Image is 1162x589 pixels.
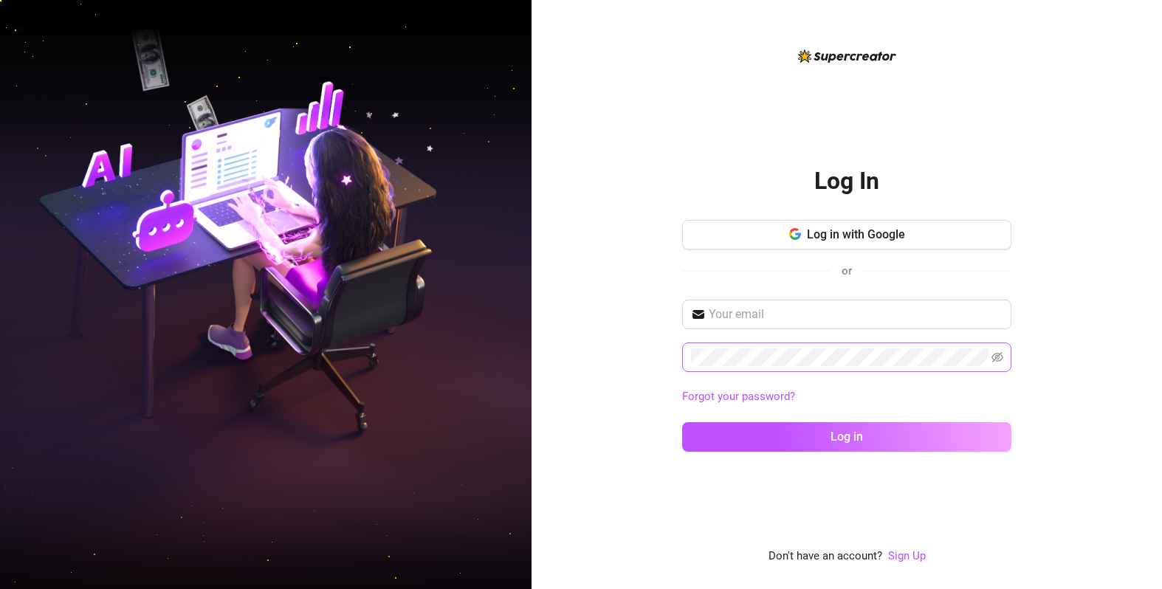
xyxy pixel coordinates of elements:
[682,388,1011,406] a: Forgot your password?
[888,548,926,565] a: Sign Up
[682,390,795,403] a: Forgot your password?
[769,548,882,565] span: Don't have an account?
[807,227,905,241] span: Log in with Google
[682,422,1011,452] button: Log in
[798,49,896,63] img: logo-BBDzfeDw.svg
[831,430,863,444] span: Log in
[709,306,1003,323] input: Your email
[682,220,1011,249] button: Log in with Google
[842,264,852,278] span: or
[888,549,926,562] a: Sign Up
[991,351,1003,363] span: eye-invisible
[814,166,879,196] h2: Log In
